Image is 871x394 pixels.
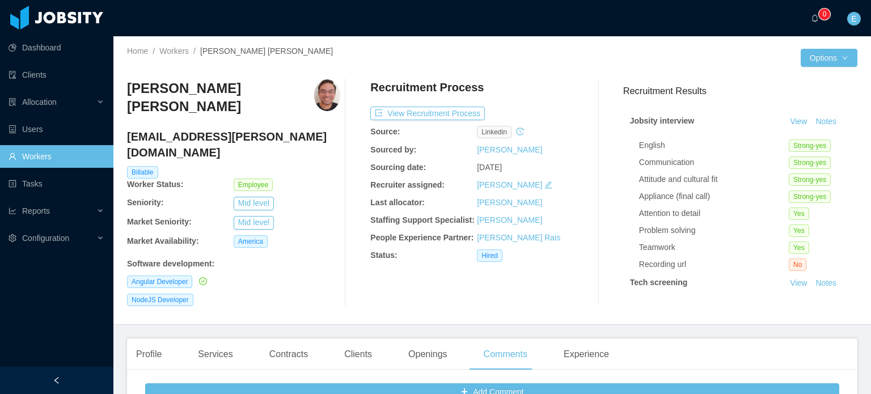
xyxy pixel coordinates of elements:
b: Staffing Support Specialist: [370,215,475,224]
a: [PERSON_NAME] [477,145,542,154]
a: [PERSON_NAME] Rais [477,233,560,242]
a: icon: exportView Recruitment Process [370,109,485,118]
span: Billable [127,166,158,179]
b: Sourced by: [370,145,416,154]
button: Notes [811,115,841,129]
strong: Jobsity interview [630,116,695,125]
a: Workers [159,46,189,56]
a: icon: robotUsers [9,118,104,141]
div: Appliance (final call) [639,190,789,202]
i: icon: check-circle [199,277,207,285]
span: Angular Developer [127,276,192,288]
a: View [786,278,811,287]
span: linkedin [477,126,511,138]
b: Source: [370,127,400,136]
a: View [786,117,811,126]
span: Strong-yes [789,139,831,152]
div: Teamwork [639,242,789,253]
b: Seniority: [127,198,164,207]
span: / [153,46,155,56]
div: Problem solving [639,224,789,236]
span: / [193,46,196,56]
i: icon: history [516,128,524,135]
span: Yes [789,242,809,254]
b: Market Availability: [127,236,199,245]
span: No [789,259,806,271]
button: icon: exportView Recruitment Process [370,107,485,120]
div: Experience [555,338,618,370]
i: icon: solution [9,98,16,106]
b: Worker Status: [127,180,183,189]
strong: Tech screening [630,278,688,287]
div: Comments [475,338,536,370]
a: icon: userWorkers [9,145,104,168]
b: People Experience Partner: [370,233,473,242]
button: Notes [811,277,841,290]
h4: [EMAIL_ADDRESS][PERSON_NAME][DOMAIN_NAME] [127,129,340,160]
i: icon: bell [811,14,819,22]
div: Openings [399,338,456,370]
span: Hired [477,249,502,262]
a: icon: check-circle [197,277,207,286]
span: [DATE] [477,163,502,172]
h3: Recruitment Results [623,84,857,98]
div: Attention to detail [639,207,789,219]
span: Strong-yes [789,173,831,186]
span: Yes [789,224,809,237]
a: icon: pie-chartDashboard [9,36,104,59]
img: 326bc9a0-bd60-11ea-afa2-d5d8ea11a795_686d98618442f-400w.png [314,79,340,111]
div: Services [189,338,242,370]
b: Sourcing date: [370,163,426,172]
div: Clients [335,338,381,370]
h3: [PERSON_NAME] [PERSON_NAME] [127,79,314,116]
i: icon: line-chart [9,207,16,215]
b: Last allocator: [370,198,425,207]
span: Strong-yes [789,156,831,169]
b: Market Seniority: [127,217,192,226]
b: Software development : [127,259,214,268]
div: Communication [639,156,789,168]
a: [PERSON_NAME] [477,215,542,224]
b: Recruiter assigned: [370,180,445,189]
span: Configuration [22,234,69,243]
i: icon: setting [9,234,16,242]
a: icon: auditClients [9,63,104,86]
span: [PERSON_NAME] [PERSON_NAME] [200,46,333,56]
div: Profile [127,338,171,370]
a: [PERSON_NAME] [477,180,542,189]
button: Mid level [234,197,274,210]
button: Mid level [234,216,274,230]
button: Optionsicon: down [801,49,857,67]
span: NodeJS Developer [127,294,193,306]
span: E [851,12,856,26]
a: Home [127,46,148,56]
div: Contracts [260,338,317,370]
span: Employee [234,179,273,191]
a: [PERSON_NAME] [477,198,542,207]
span: Allocation [22,98,57,107]
h4: Recruitment Process [370,79,484,95]
a: icon: profileTasks [9,172,104,195]
b: Status: [370,251,397,260]
span: America [234,235,268,248]
span: Strong-yes [789,190,831,203]
span: Reports [22,206,50,215]
div: Attitude and cultural fit [639,173,789,185]
i: icon: edit [544,181,552,189]
span: Yes [789,207,809,220]
div: English [639,139,789,151]
div: Recording url [639,259,789,270]
sup: 0 [819,9,830,20]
